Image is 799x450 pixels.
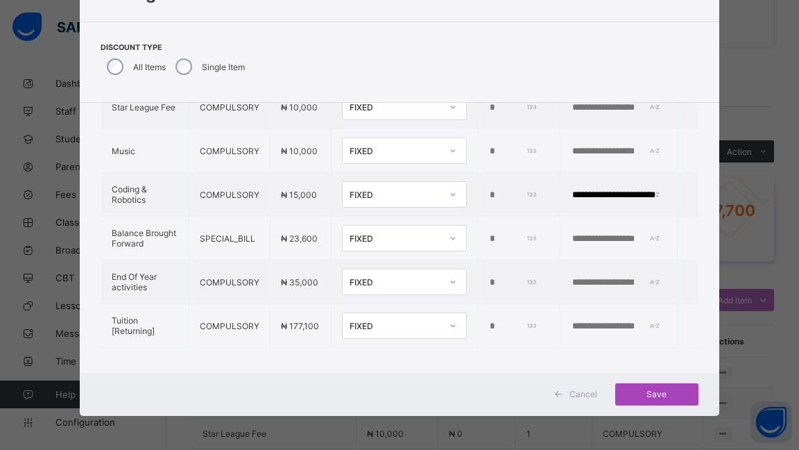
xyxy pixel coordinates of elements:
div: FIXED [350,102,441,112]
td: Music [101,129,189,173]
span: Save [626,389,688,399]
span: ₦ 15,000 [281,190,317,200]
label: All Items [133,62,166,72]
span: ₦ 177,100 [281,321,319,331]
span: ₦ 23,600 [281,233,318,244]
div: FIXED [350,190,441,200]
td: COMPULSORY [189,260,270,304]
td: COMPULSORY [189,304,270,348]
td: COMPULSORY [189,173,270,217]
div: FIXED [350,233,441,244]
div: FIXED [350,277,441,287]
td: Balance Brought Forward [101,217,189,260]
td: COMPULSORY [189,129,270,173]
td: COMPULSORY [189,85,270,129]
td: SPECIAL_BILL [189,217,270,260]
span: Discount Type [101,43,248,52]
td: Tuition [Returning] [101,304,189,348]
div: FIXED [350,146,441,156]
span: Cancel [569,389,597,399]
td: Star League Fee [101,85,189,129]
span: ₦ 35,000 [281,277,318,287]
td: End Of Year activities [101,260,189,304]
span: ₦ 10,000 [281,146,318,156]
div: FIXED [350,321,441,331]
td: Coding & Robotics [101,173,189,217]
span: ₦ 10,000 [281,102,318,112]
label: Single Item [202,62,245,72]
